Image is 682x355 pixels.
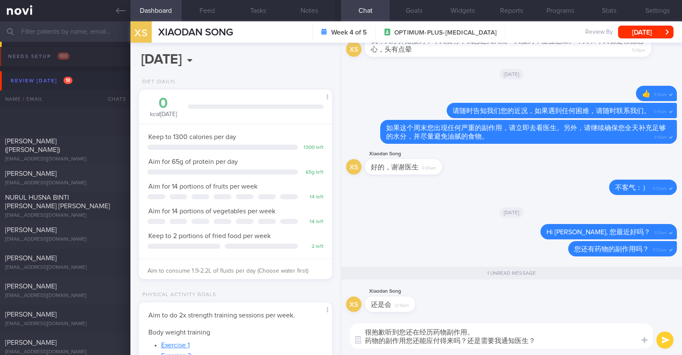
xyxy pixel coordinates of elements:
span: 不客气：） [615,184,649,191]
span: 18 [64,77,72,84]
div: 2 left [302,244,324,250]
span: 9:26am [422,163,436,171]
div: XS [346,159,361,175]
div: Physical Activity Goals [139,292,216,298]
span: OPTIMUM-PLUS-[MEDICAL_DATA] [394,29,497,37]
span: Aim to do 2x strength training sessions per week. [148,312,295,319]
div: Chats [96,90,130,108]
span: Review By [585,29,613,36]
div: Diet (Daily) [139,79,175,85]
span: [DATE] [500,69,524,79]
span: Keep to 1300 calories per day [148,134,236,140]
span: 您还有药物的副作用吗？ [574,246,649,253]
div: 14 left [302,194,324,201]
span: [PERSON_NAME] [5,339,57,346]
span: 还是会 [371,301,391,308]
div: 65 g left [302,169,324,176]
span: Hi [PERSON_NAME], 您最近好吗？ [546,229,650,236]
div: [EMAIL_ADDRESS][DOMAIN_NAME] [5,321,125,327]
span: [PERSON_NAME] [5,170,57,177]
span: [PERSON_NAME] [5,255,57,262]
span: Keep to 2 portions of fried food per week [148,233,271,239]
div: 14 left [302,219,324,225]
div: [EMAIL_ADDRESS][DOMAIN_NAME] [5,293,125,299]
span: Body weight training [148,329,210,336]
div: [EMAIL_ADDRESS][DOMAIN_NAME] [5,212,125,219]
span: 9:29am [653,183,667,192]
div: Needs setup [6,51,72,62]
a: Exercise 1 [161,342,190,349]
span: Aim for 65g of protein per day [148,158,238,165]
div: [EMAIL_ADDRESS][DOMAIN_NAME] [5,265,125,271]
span: 👍 [642,90,650,97]
span: Aim for 14 portions of fruits per week [148,183,257,190]
span: Aim for 14 portions of vegetables per week [148,208,275,215]
div: XS [125,16,157,49]
div: Xiaodan Song [365,149,468,159]
span: 请随时告知我们您的近况，如果遇到任何困难，请随时联系我们。 [453,108,650,114]
span: 11:52am [653,245,667,253]
strong: Week 4 of 5 [331,28,367,37]
div: Xiaodan Song [365,286,441,297]
span: NURUL HUSNA BINTI [PERSON_NAME] [PERSON_NAME] [5,194,110,210]
span: 11:51am [654,228,667,236]
span: 好的，谢谢医生 [371,164,419,171]
span: 9:19am [654,132,667,140]
button: [DATE] [618,26,673,38]
span: 12:19pm [395,300,409,308]
div: 1300 left [302,145,324,151]
span: [PERSON_NAME] ([PERSON_NAME]) [5,138,60,153]
div: [EMAIL_ADDRESS][DOMAIN_NAME] [5,156,125,163]
span: 如果这个周末您出现任何严重的副作用，请立即去看医生。另外，请继续确保您全天补充足够的水分，并尽量避免油腻的食物。 [386,125,666,140]
span: XIAODAN SONG [158,27,233,38]
div: 0 [147,96,179,111]
span: Aim to consume 1.9-2.2L of fluids per day (Choose water first) [147,268,308,274]
span: 100 [58,52,69,60]
div: XS [346,41,361,57]
div: Review [DATE] [9,75,75,87]
span: 9:16am [654,107,667,115]
span: 9:15am [654,90,667,98]
div: kcal [DATE] [147,96,179,119]
div: [EMAIL_ADDRESS][DOMAIN_NAME] [5,236,125,243]
span: [PERSON_NAME] [5,227,57,233]
span: [PERSON_NAME] [5,311,57,318]
div: [EMAIL_ADDRESS][DOMAIN_NAME] [5,180,125,186]
span: [DATE] [500,207,524,218]
span: 5:01pm [632,45,645,53]
div: XS [346,297,361,312]
span: [PERSON_NAME] [5,283,57,290]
